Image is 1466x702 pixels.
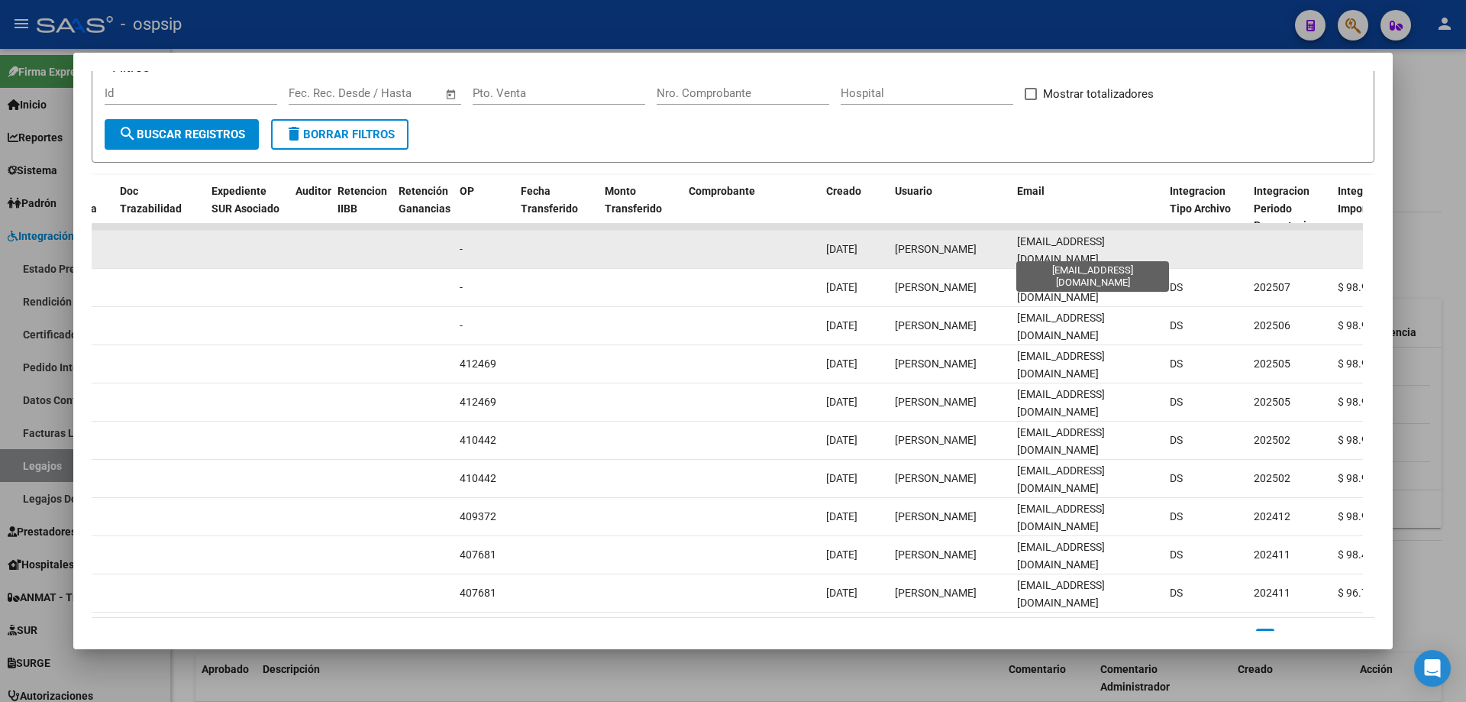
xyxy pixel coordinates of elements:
span: Auditoria [295,185,341,197]
span: - [460,319,463,332]
button: Borrar Filtros [271,119,408,150]
span: [PERSON_NAME] [895,396,977,408]
span: 202507 [1254,281,1290,293]
span: [DATE] [826,548,857,561]
span: - [460,281,463,293]
span: Integracion Importe Sol. [1338,185,1397,215]
datatable-header-cell: Integracion Tipo Archivo [1164,175,1248,242]
datatable-header-cell: Fecha Transferido [515,175,599,242]
span: DS [1170,319,1183,332]
span: [DATE] [826,357,857,370]
span: [PERSON_NAME] [895,587,977,599]
span: Mostrar totalizadores [1043,85,1154,103]
span: [EMAIL_ADDRESS][DOMAIN_NAME] [1017,426,1105,456]
input: Fecha inicio [289,86,350,100]
span: [DATE] [826,396,857,408]
span: Fecha Transferido [521,185,578,215]
span: 202502 [1254,434,1290,446]
span: [PERSON_NAME] [895,510,977,522]
a: go to previous page [1222,629,1251,645]
span: Retencion IIBB [337,185,387,215]
span: $ 98.472,56 [1338,548,1394,561]
span: $ 98.964,88 [1338,396,1394,408]
li: page 2 [1277,624,1300,650]
a: 2 [1279,629,1297,645]
span: Monto Transferido [605,185,662,215]
span: 409372 [460,510,496,522]
span: Creado [826,185,861,197]
datatable-header-cell: Monto Transferido [599,175,683,242]
span: Usuario [895,185,932,197]
span: [EMAIL_ADDRESS][DOMAIN_NAME] [1017,503,1105,532]
span: Borrar Filtros [285,128,395,141]
span: Integracion Periodo Presentacion [1254,185,1319,232]
span: DS [1170,396,1183,408]
span: Expediente SUR Asociado [212,185,279,215]
datatable-header-cell: Retención Ganancias [392,175,454,242]
datatable-header-cell: Email [1011,175,1164,242]
mat-icon: delete [285,125,303,143]
span: [DATE] [826,243,857,255]
span: 407681 [460,548,496,561]
span: 202502 [1254,472,1290,484]
span: DS [1170,548,1183,561]
span: 410442 [460,434,496,446]
span: 412469 [460,396,496,408]
span: 202505 [1254,357,1290,370]
span: Comprobante [689,185,755,197]
datatable-header-cell: Comprobante [683,175,820,242]
span: 202411 [1254,587,1290,599]
span: 202506 [1254,319,1290,332]
input: Fecha fin [364,86,438,100]
datatable-header-cell: Integracion Periodo Presentacion [1248,175,1332,242]
span: 412469 [460,357,496,370]
datatable-header-cell: Auditoria [289,175,331,242]
span: [EMAIL_ADDRESS][DOMAIN_NAME] [1017,464,1105,494]
span: 407681 [460,587,496,599]
span: [PERSON_NAME] [895,243,977,255]
span: [EMAIL_ADDRESS][DOMAIN_NAME] [1017,350,1105,380]
span: [DATE] [826,319,857,332]
span: $ 98.964,88 [1338,510,1394,522]
span: Doc Trazabilidad [120,185,182,215]
span: [PERSON_NAME] [895,548,977,561]
span: - [460,243,463,255]
datatable-header-cell: Integracion Importe Sol. [1332,175,1416,242]
span: 410442 [460,472,496,484]
a: 1 [1256,629,1274,645]
span: Buscar Registros [118,128,245,141]
a: go to first page [1189,629,1218,645]
span: [PERSON_NAME] [895,281,977,293]
span: $ 98.964,88 [1338,281,1394,293]
span: DS [1170,587,1183,599]
span: 202505 [1254,396,1290,408]
span: Email [1017,185,1045,197]
span: DS [1170,281,1183,293]
span: $ 98.964,88 [1338,357,1394,370]
span: [PERSON_NAME] [895,434,977,446]
datatable-header-cell: Creado [820,175,889,242]
span: $ 96.723,76 [1338,587,1394,599]
datatable-header-cell: Doc Trazabilidad [114,175,205,242]
span: [DATE] [826,587,857,599]
datatable-header-cell: Expediente SUR Asociado [205,175,289,242]
span: Integracion Tipo Archivo [1170,185,1231,215]
span: 202412 [1254,510,1290,522]
span: [DATE] [826,472,857,484]
span: [PERSON_NAME] [895,472,977,484]
span: [EMAIL_ADDRESS][DOMAIN_NAME] [1017,273,1105,303]
span: [DATE] [826,434,857,446]
a: go to next page [1302,629,1331,645]
span: DS [1170,510,1183,522]
span: Retención Ganancias [399,185,450,215]
span: [PERSON_NAME] [895,357,977,370]
datatable-header-cell: Retencion IIBB [331,175,392,242]
div: 15 total [92,618,345,656]
li: page 1 [1254,624,1277,650]
span: $ 98.964,88 [1338,472,1394,484]
span: [DATE] [826,281,857,293]
span: DS [1170,434,1183,446]
span: OP [460,185,474,197]
span: [EMAIL_ADDRESS][DOMAIN_NAME] [1017,388,1105,418]
span: [PERSON_NAME] [895,319,977,332]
